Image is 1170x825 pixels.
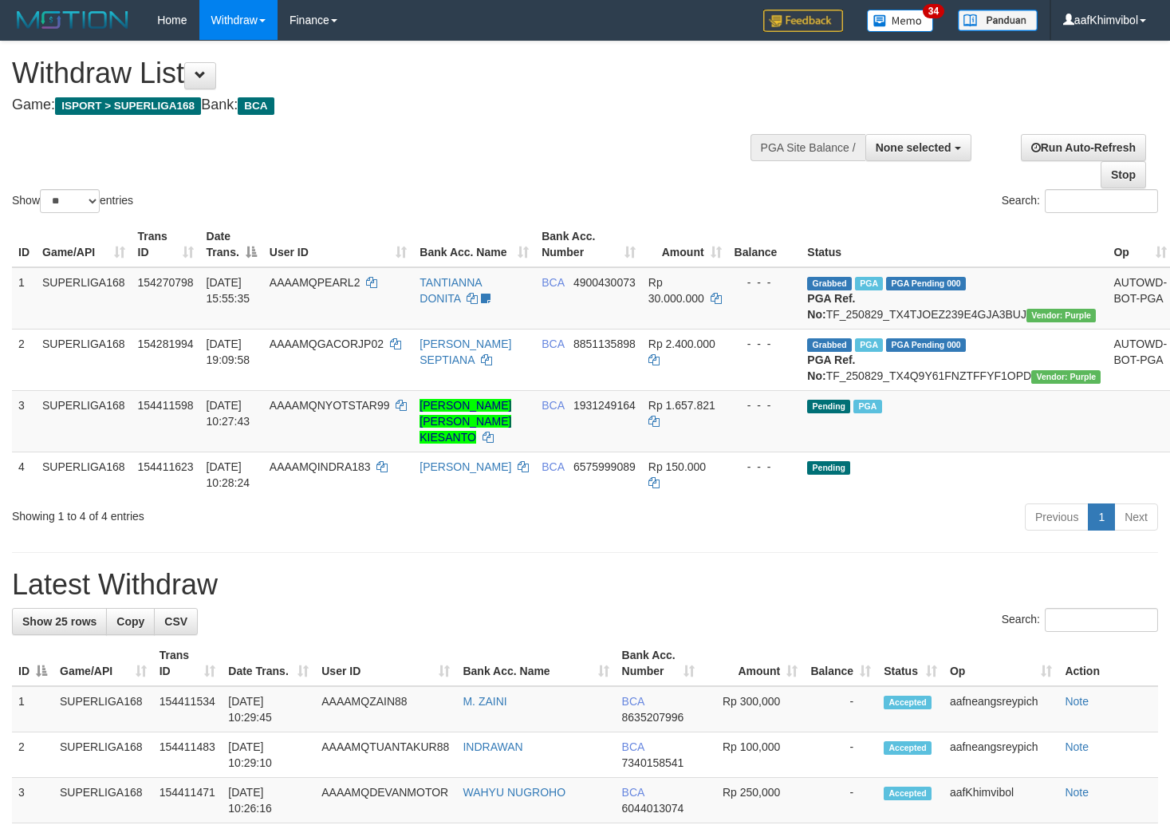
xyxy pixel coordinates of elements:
td: 1 [12,686,53,732]
th: Trans ID: activate to sort column ascending [132,222,200,267]
th: ID [12,222,36,267]
a: Show 25 rows [12,608,107,635]
span: Vendor URL: https://trx4.1velocity.biz [1031,370,1101,384]
td: 3 [12,390,36,452]
a: M. ZAINI [463,695,506,708]
label: Search: [1002,189,1158,213]
h4: Game: Bank: [12,97,764,113]
td: SUPERLIGA168 [53,686,153,732]
td: - [804,732,877,778]
span: Accepted [884,787,932,800]
th: Bank Acc. Name: activate to sort column ascending [413,222,535,267]
span: BCA [542,337,564,350]
th: Bank Acc. Number: activate to sort column ascending [616,641,701,686]
span: Rp 2.400.000 [648,337,715,350]
h1: Withdraw List [12,57,764,89]
td: SUPERLIGA168 [53,778,153,823]
button: None selected [865,134,971,161]
td: aafneangsreypich [943,732,1059,778]
select: Showentries [40,189,100,213]
th: Amount: activate to sort column ascending [642,222,728,267]
span: Copy 6575999089 to clipboard [573,460,636,473]
div: - - - [735,274,795,290]
span: [DATE] 10:27:43 [207,399,250,428]
td: Rp 100,000 [701,732,804,778]
img: panduan.png [958,10,1038,31]
span: Rp 1.657.821 [648,399,715,412]
input: Search: [1045,189,1158,213]
label: Show entries [12,189,133,213]
span: [DATE] 15:55:35 [207,276,250,305]
th: Bank Acc. Number: activate to sort column ascending [535,222,642,267]
span: Copy [116,615,144,628]
span: ISPORT > SUPERLIGA168 [55,97,201,115]
span: Grabbed [807,277,852,290]
span: Copy 8635207996 to clipboard [622,711,684,724]
div: Showing 1 to 4 of 4 entries [12,502,475,524]
span: BCA [238,97,274,115]
th: ID: activate to sort column descending [12,641,53,686]
span: [DATE] 10:28:24 [207,460,250,489]
td: 3 [12,778,53,823]
td: SUPERLIGA168 [36,329,132,390]
td: Rp 250,000 [701,778,804,823]
a: Run Auto-Refresh [1021,134,1146,161]
a: Note [1065,786,1089,799]
span: Vendor URL: https://trx4.1velocity.biz [1026,309,1096,322]
span: Grabbed [807,338,852,352]
span: 154411598 [138,399,194,412]
th: Op: activate to sort column ascending [943,641,1059,686]
span: Copy 8851135898 to clipboard [573,337,636,350]
span: BCA [542,276,564,289]
td: aafneangsreypich [943,686,1059,732]
span: Accepted [884,741,932,755]
span: 154281994 [138,337,194,350]
a: TANTIANNA DONITA [420,276,482,305]
span: Marked by aafmaleo [855,277,883,290]
a: Note [1065,740,1089,753]
td: 4 [12,452,36,497]
a: Stop [1101,161,1146,188]
a: [PERSON_NAME] [PERSON_NAME] KIESANTO [420,399,511,444]
td: AAAAMQZAIN88 [315,686,456,732]
b: PGA Ref. No: [807,353,855,382]
td: SUPERLIGA168 [36,390,132,452]
span: CSV [164,615,187,628]
input: Search: [1045,608,1158,632]
td: [DATE] 10:29:10 [222,732,315,778]
div: - - - [735,336,795,352]
th: Balance [728,222,802,267]
span: Marked by aafnonsreyleab [855,338,883,352]
span: Copy 6044013074 to clipboard [622,802,684,815]
span: Accepted [884,696,932,709]
td: TF_250829_TX4Q9Y61FNZTFFYF1OPD [801,329,1107,390]
span: BCA [622,786,644,799]
span: [DATE] 19:09:58 [207,337,250,366]
a: [PERSON_NAME] [420,460,511,473]
th: Action [1058,641,1158,686]
th: User ID: activate to sort column ascending [263,222,413,267]
span: AAAAMQINDRA183 [270,460,371,473]
td: aafKhimvibol [943,778,1059,823]
td: [DATE] 10:26:16 [222,778,315,823]
th: Status [801,222,1107,267]
span: Copy 1931249164 to clipboard [573,399,636,412]
td: TF_250829_TX4TJOEZ239E4GJA3BUJ [801,267,1107,330]
div: - - - [735,397,795,413]
span: BCA [622,695,644,708]
a: 1 [1088,503,1115,531]
img: Feedback.jpg [763,10,843,32]
td: 154411483 [153,732,223,778]
a: [PERSON_NAME] SEPTIANA [420,337,511,366]
span: BCA [542,399,564,412]
td: SUPERLIGA168 [36,452,132,497]
td: 2 [12,329,36,390]
span: Copy 7340158541 to clipboard [622,756,684,769]
b: PGA Ref. No: [807,292,855,321]
a: CSV [154,608,198,635]
span: Copy 4900430073 to clipboard [573,276,636,289]
span: Marked by aafsoycanthlai [853,400,881,413]
td: SUPERLIGA168 [36,267,132,330]
th: Game/API: activate to sort column ascending [36,222,132,267]
img: Button%20Memo.svg [867,10,934,32]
